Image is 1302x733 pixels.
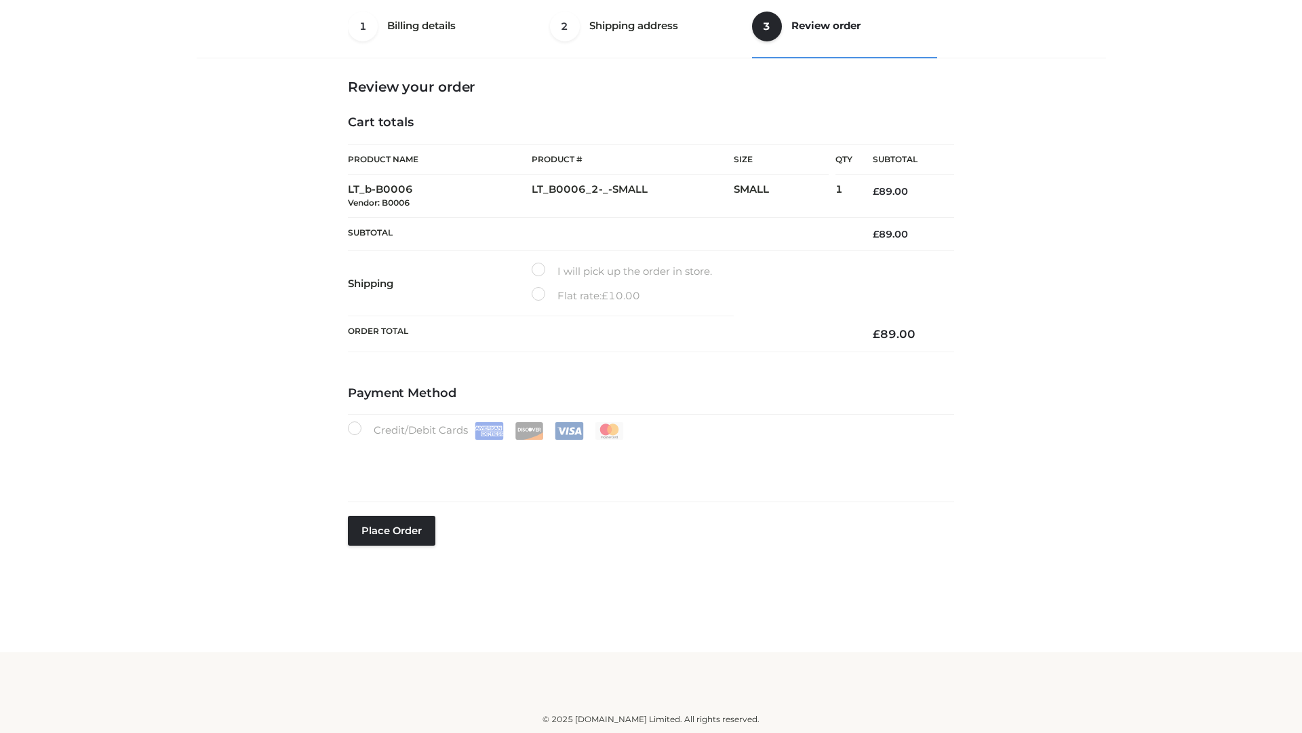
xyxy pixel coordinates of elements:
bdi: 89.00 [873,327,915,341]
th: Subtotal [852,145,954,175]
img: Mastercard [595,422,624,440]
span: £ [873,228,879,240]
div: © 2025 [DOMAIN_NAME] Limited. All rights reserved. [201,713,1101,726]
th: Qty [835,144,852,175]
label: I will pick up the order in store. [532,263,712,280]
img: Visa [555,422,584,440]
th: Product # [532,144,734,175]
bdi: 89.00 [873,228,908,240]
bdi: 10.00 [601,289,640,302]
h3: Review your order [348,79,954,95]
label: Credit/Debit Cards [348,421,625,440]
td: SMALL [734,175,835,218]
th: Size [734,145,829,175]
td: LT_B0006_2-_-SMALL [532,175,734,218]
button: Place order [348,516,435,546]
label: Flat rate: [532,287,640,305]
th: Subtotal [348,217,852,250]
th: Shipping [348,251,532,316]
th: Order Total [348,316,852,352]
span: £ [873,185,879,198]
span: £ [873,327,880,341]
img: Discover [515,422,544,440]
h4: Cart totals [348,115,954,130]
img: Amex [475,422,504,440]
td: LT_b-B0006 [348,175,532,218]
span: £ [601,289,608,302]
iframe: Secure payment input frame [345,437,951,487]
td: 1 [835,175,852,218]
bdi: 89.00 [873,185,908,198]
small: Vendor: B0006 [348,198,410,208]
th: Product Name [348,144,532,175]
h4: Payment Method [348,386,954,401]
